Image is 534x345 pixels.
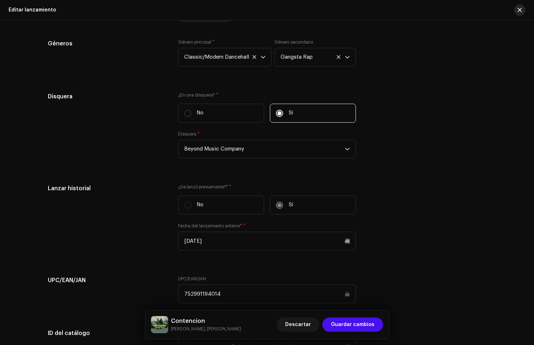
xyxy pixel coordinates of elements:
[178,92,356,98] label: ¿En una disquera?
[285,317,311,332] span: Descartar
[281,48,345,66] span: Gangsta Rap
[184,48,261,66] span: Classic/Modern Dancehall
[322,317,383,332] button: Guardar cambios
[261,48,266,66] div: dropdown trigger
[48,276,167,285] h5: UPC/EAN/JAN
[48,39,167,48] h5: Géneros
[48,92,167,101] h5: Disquera
[274,39,313,45] label: Género secundario
[197,109,203,117] p: No
[178,131,200,137] label: Disquera
[331,317,374,332] span: Guardar cambios
[345,48,350,66] div: dropdown trigger
[178,232,356,250] input: Seleccione o ingrese una fecha
[178,39,215,45] label: Género principal
[277,317,319,332] button: Descartar
[171,325,241,332] small: Contencion
[151,316,168,333] img: de4e9987-44a5-4bf0-b044-97c2aea21b65
[178,184,356,190] label: ¿Se lanzó previamente?*
[48,184,167,193] h5: Lanzar historial
[289,201,293,209] p: Sí
[48,329,167,337] h5: ID del catálogo
[178,285,356,303] input: por ejemplo: 000000000000
[184,140,345,158] span: Beyond Music Company
[178,223,246,229] label: Fecha del lanzamiento anterior*
[197,201,203,209] p: No
[171,317,241,325] h5: Contencion
[178,276,206,282] label: UPC/EAN/JAN
[289,109,293,117] p: Sí
[345,140,350,158] div: dropdown trigger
